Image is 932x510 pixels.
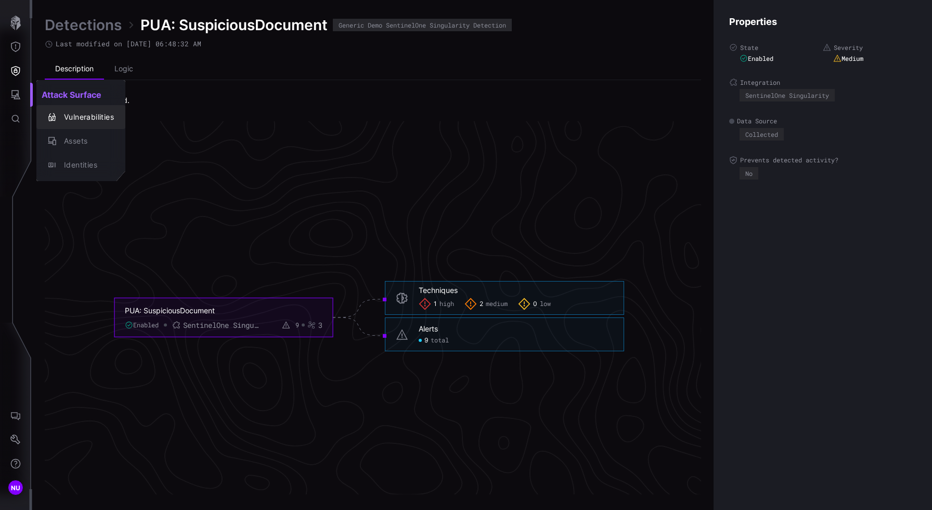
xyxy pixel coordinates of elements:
[36,153,125,177] button: Identities
[36,105,125,129] button: Vulnerabilities
[59,111,114,124] div: Vulnerabilities
[59,159,114,172] div: Identities
[36,129,125,153] button: Assets
[59,135,114,148] div: Assets
[36,84,125,105] h2: Attack Surface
